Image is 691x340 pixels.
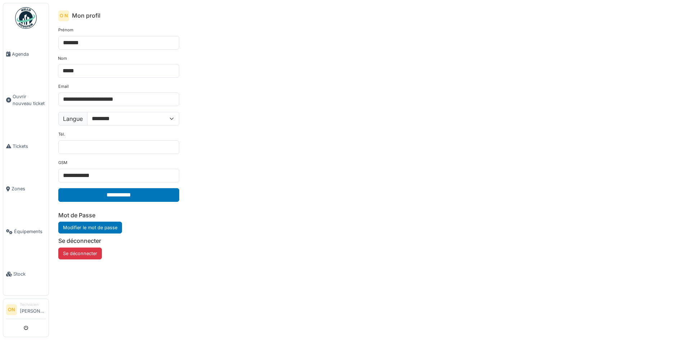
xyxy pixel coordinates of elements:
[15,7,37,29] img: Badge_color-CXgf-gQk.svg
[3,33,49,76] a: Agenda
[58,160,67,166] label: GSM
[58,112,87,126] label: Langue
[6,304,17,315] li: ON
[12,51,46,58] span: Agenda
[58,212,179,219] h6: Mot de Passe
[3,125,49,168] a: Tickets
[58,131,65,137] label: Tél.
[3,76,49,125] a: Ouvrir nouveau ticket
[13,143,46,150] span: Tickets
[3,253,49,296] a: Stock
[58,83,69,90] label: Email
[14,228,46,235] span: Équipements
[72,12,100,19] h6: Mon profil
[3,168,49,210] a: Zones
[20,302,46,307] div: Technicien
[20,302,46,317] li: [PERSON_NAME]
[58,10,69,21] div: O N
[58,222,122,234] a: Modifier le mot de passe
[6,302,46,319] a: ON Technicien[PERSON_NAME]
[3,210,49,253] a: Équipements
[12,185,46,192] span: Zones
[58,237,179,244] h6: Se déconnecter
[13,93,46,107] span: Ouvrir nouveau ticket
[13,271,46,277] span: Stock
[58,55,67,62] label: Nom
[58,248,102,259] button: Se déconnecter
[58,27,73,33] label: Prénom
